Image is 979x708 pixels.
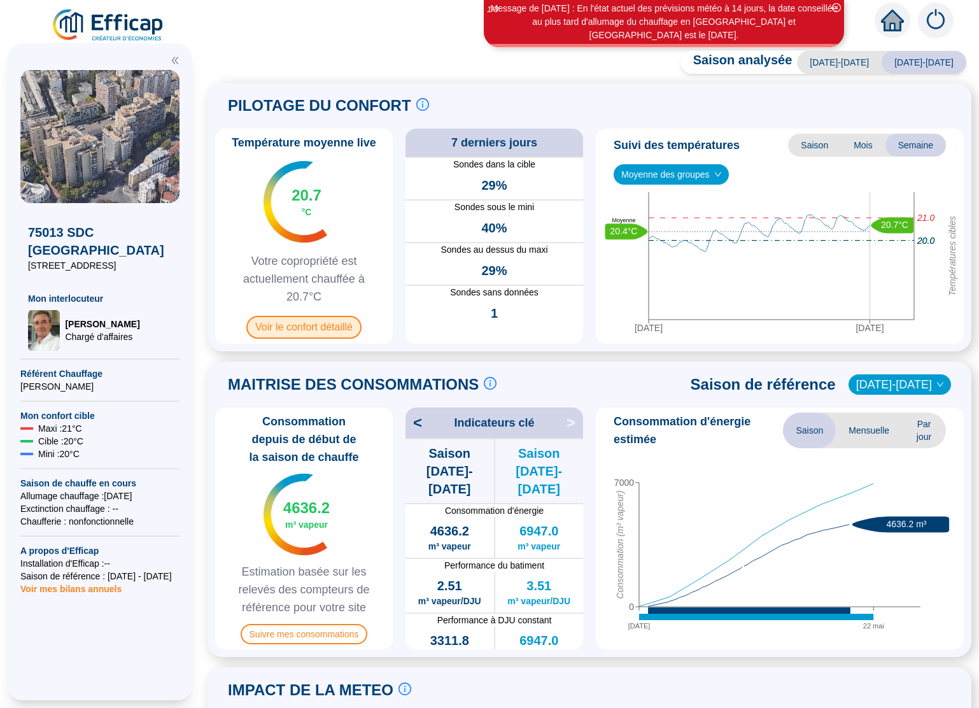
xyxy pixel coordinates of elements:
[171,56,180,65] span: double-left
[451,134,537,152] span: 7 derniers jours
[917,213,934,223] tspan: 21.0
[836,413,902,448] span: Mensuelle
[797,51,882,74] span: [DATE]-[DATE]
[783,413,836,448] span: Saison
[302,206,312,218] span: °C
[881,9,904,32] span: home
[405,559,583,572] span: Performance du batiment
[285,518,328,531] span: m³ vapeur
[481,219,507,237] span: 40%
[28,259,172,272] span: [STREET_ADDRESS]
[886,518,926,528] text: 4636.2 m³
[224,134,384,152] span: Température moyenne live
[20,502,180,515] span: Exctinction chauffage : --
[51,8,166,43] img: efficap energie logo
[20,570,180,583] span: Saison de référence : [DATE] - [DATE]
[614,413,783,448] span: Consommation d'énergie estimée
[20,576,122,594] span: Voir mes bilans annuels
[863,622,884,630] tspan: 22 mai
[405,201,583,214] span: Sondes sous le mini
[481,262,507,280] span: 29%
[38,435,83,448] span: Cible : 20 °C
[918,3,954,38] img: alerts
[518,540,560,553] span: m³ vapeur
[246,316,362,339] span: Voir le confort détaillé
[20,477,180,490] span: Saison de chauffe en cours
[882,51,966,74] span: [DATE]-[DATE]
[714,171,722,178] span: down
[507,595,570,607] span: m³ vapeur/DJU
[486,2,842,42] div: Message de [DATE] : En l'état actuel des prévisions météo à 14 jours, la date conseillée au plus ...
[495,444,584,498] span: Saison [DATE]-[DATE]
[283,498,330,518] span: 4636.2
[481,176,507,194] span: 29%
[398,683,411,695] span: info-circle
[20,367,180,380] span: Référent Chauffage
[264,161,328,243] img: indicateur températures
[20,557,180,570] span: Installation d'Efficap : --
[20,544,180,557] span: A propos d'Efficap
[65,318,139,330] span: [PERSON_NAME]
[902,413,946,448] span: Par jour
[405,444,494,498] span: Saison [DATE]-[DATE]
[430,632,469,649] span: 3311.8
[241,624,368,644] span: Suivre mes consommations
[881,219,908,229] text: 20.7°C
[680,51,792,74] span: Saison analysée
[220,563,388,616] span: Estimation basée sur les relevés des compteurs de référence pour votre site
[405,504,583,517] span: Consommation d'énergie
[614,478,634,488] tspan: 7000
[691,374,836,395] span: Saison de référence
[615,490,625,598] tspan: Consommation (m³ vapeur)
[264,474,328,555] img: indicateur températures
[610,225,638,236] text: 20.4°C
[841,134,885,157] span: Mois
[20,380,180,393] span: [PERSON_NAME]
[832,3,841,12] span: close-circle
[612,217,635,223] text: Moyenne
[228,680,393,700] span: IMPACT DE LA METEO
[228,96,411,116] span: PILOTAGE DU CONFORT
[38,448,80,460] span: Mini : 20 °C
[917,235,934,245] tspan: 20.0
[405,158,583,171] span: Sondes dans la cible
[437,577,462,595] span: 2.51
[519,522,558,540] span: 6947.0
[487,4,498,14] i: 1 / 3
[491,304,498,322] span: 1
[405,286,583,299] span: Sondes sans données
[20,515,180,528] span: Chaufferie : non fonctionnelle
[28,223,172,259] span: 75013 SDC [GEOGRAPHIC_DATA]
[484,377,497,390] span: info-circle
[220,252,388,306] span: Votre copropriété est actuellement chauffée à 20.7°C
[635,323,663,333] tspan: [DATE]
[292,185,321,206] span: 20.7
[526,577,551,595] span: 3.51
[519,632,558,649] span: 6947.0
[428,540,471,553] span: m³ vapeur
[65,330,139,343] span: Chargé d'affaires
[220,413,388,466] span: Consommation depuis de début de la saison de chauffe
[20,409,180,422] span: Mon confort cible
[405,614,583,627] span: Performance à DJU constant
[38,422,82,435] span: Maxi : 21 °C
[405,243,583,257] span: Sondes au dessus du maxi
[947,216,957,296] tspan: Températures cibles
[430,522,469,540] span: 4636.2
[28,292,172,305] span: Mon interlocuteur
[454,414,534,432] span: Indicateurs clé
[614,136,740,154] span: Suivi des températures
[885,134,946,157] span: Semaine
[416,98,429,111] span: info-circle
[788,134,841,157] span: Saison
[621,165,721,184] span: Moyenne des groupes
[228,374,479,395] span: MAITRISE DES CONSOMMATIONS
[418,595,481,607] span: m³ vapeur/DJU
[856,323,884,333] tspan: [DATE]
[936,381,944,388] span: down
[20,490,180,502] span: Allumage chauffage : [DATE]
[405,413,422,433] span: <
[628,622,651,630] tspan: [DATE]
[567,413,583,433] span: >
[629,602,634,612] tspan: 0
